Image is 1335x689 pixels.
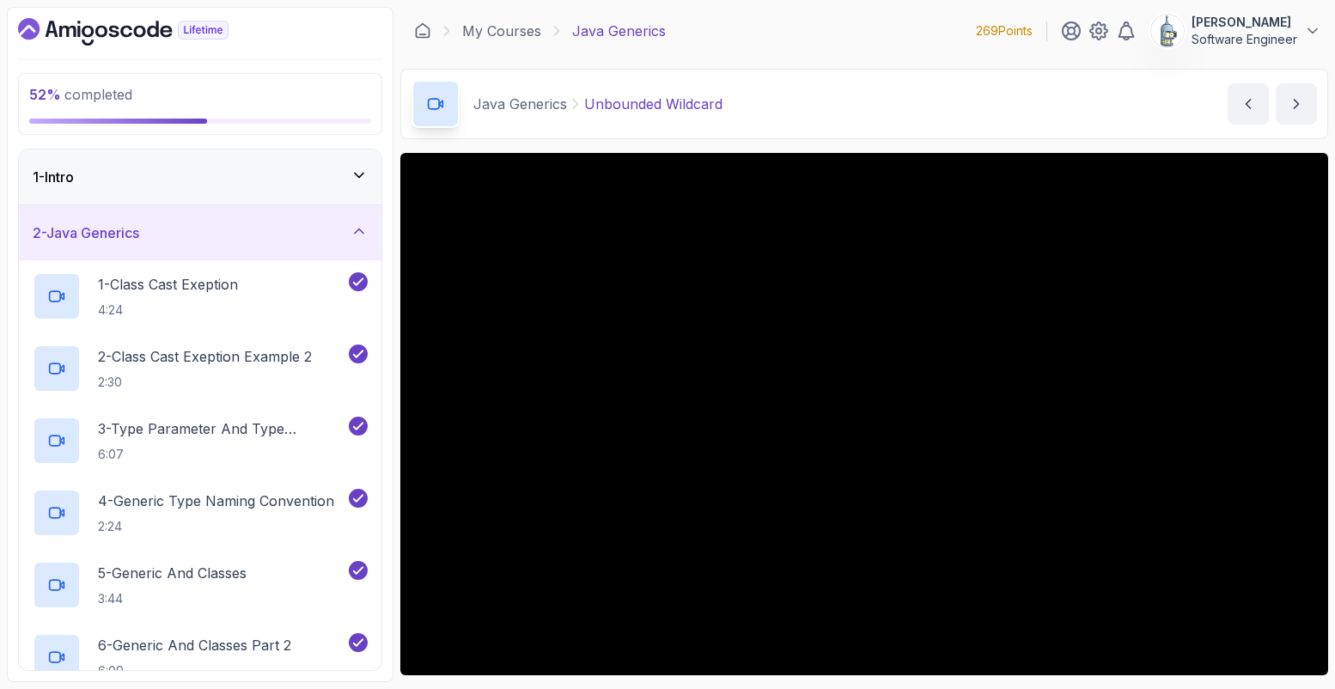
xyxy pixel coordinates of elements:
button: 3-Type Parameter And Type Argument6:07 [33,417,368,465]
button: 5-Generic And Classes3:44 [33,561,368,609]
p: 3:44 [98,590,247,607]
span: completed [29,86,132,103]
button: 4-Generic Type Naming Convention2:24 [33,489,368,537]
p: Software Engineer [1192,31,1297,48]
p: 3 - Type Parameter And Type Argument [98,418,345,439]
p: Unbounded Wildcard [584,94,722,114]
p: 1 - Class Cast Exeption [98,274,238,295]
a: Dashboard [18,18,268,46]
button: 6-Generic And Classes Part 26:09 [33,633,368,681]
iframe: 10 - Unbounded Wildcard [400,153,1328,675]
img: user profile image [1151,15,1184,47]
p: Java Generics [473,94,567,114]
h3: 2 - Java Generics [33,223,139,243]
p: Java Generics [572,21,666,41]
h3: 1 - Intro [33,167,74,187]
button: 1-Class Cast Exeption4:24 [33,272,368,320]
p: 4 - Generic Type Naming Convention [98,491,334,511]
p: 2:30 [98,374,312,391]
p: 269 Points [976,22,1033,40]
p: 6:07 [98,446,345,463]
span: 52 % [29,86,61,103]
button: next content [1276,83,1317,125]
button: 2-Java Generics [19,205,381,260]
button: previous content [1228,83,1269,125]
button: 1-Intro [19,149,381,204]
p: [PERSON_NAME] [1192,14,1297,31]
a: Dashboard [414,22,431,40]
p: 6 - Generic And Classes Part 2 [98,635,291,655]
p: 4:24 [98,302,238,319]
p: 6:09 [98,662,291,680]
p: 2:24 [98,518,334,535]
a: My Courses [462,21,541,41]
p: 5 - Generic And Classes [98,563,247,583]
p: 2 - Class Cast Exeption Example 2 [98,346,312,367]
button: 2-Class Cast Exeption Example 22:30 [33,344,368,393]
button: user profile image[PERSON_NAME]Software Engineer [1150,14,1321,48]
